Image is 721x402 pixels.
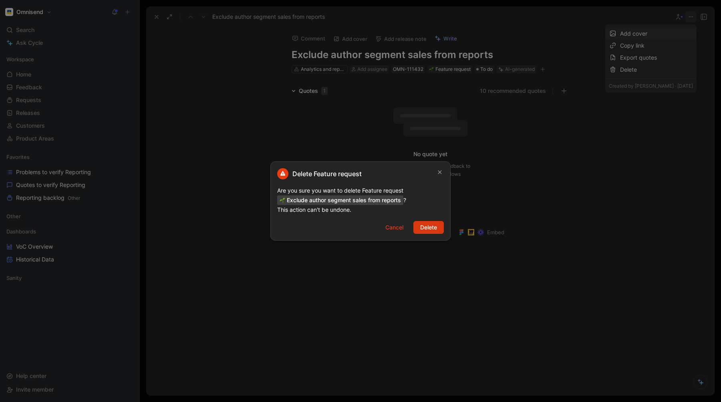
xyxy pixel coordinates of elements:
[413,221,444,234] button: Delete
[277,168,362,179] h2: Delete Feature request
[420,223,437,232] span: Delete
[280,197,285,203] img: 🌱
[385,223,403,232] span: Cancel
[277,195,403,205] span: Exclude author segment sales from reports
[277,186,444,215] div: Are you sure you want to delete Feature request ? This action can't be undone.
[379,221,410,234] button: Cancel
